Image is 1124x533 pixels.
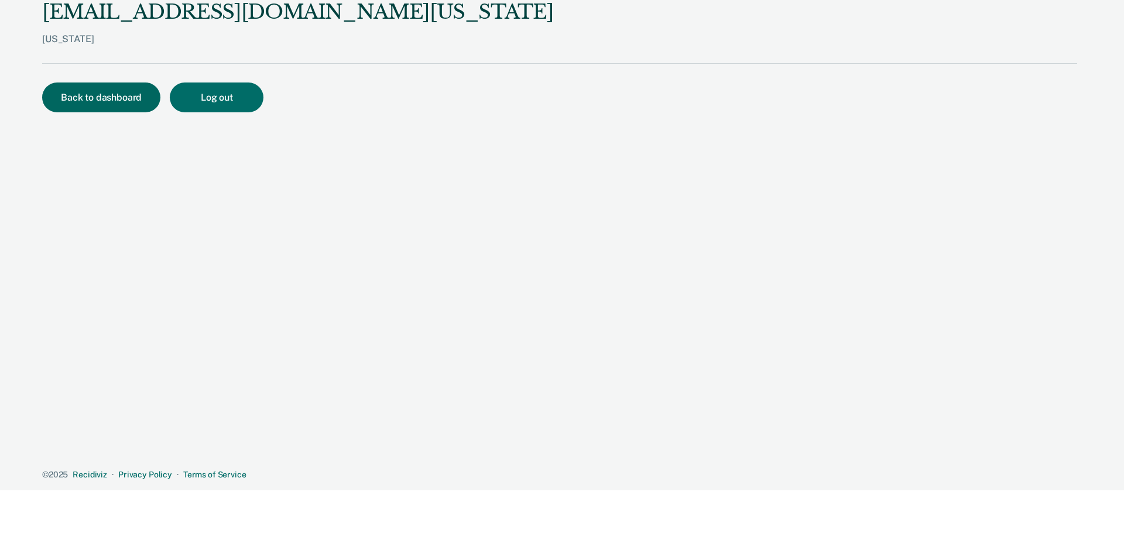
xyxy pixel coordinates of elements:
a: Terms of Service [183,470,246,479]
a: Recidiviz [73,470,107,479]
a: Privacy Policy [118,470,172,479]
div: [US_STATE] [42,33,553,63]
button: Log out [170,82,263,112]
div: · · [42,470,1077,480]
button: Back to dashboard [42,82,160,112]
span: © 2025 [42,470,68,479]
a: Back to dashboard [42,93,170,102]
